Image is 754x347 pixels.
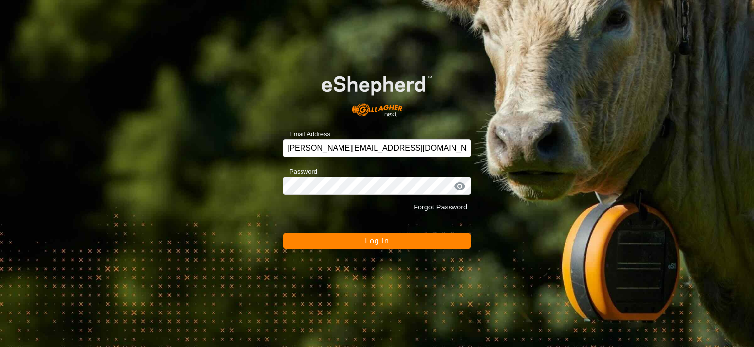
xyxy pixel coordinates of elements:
[302,60,452,124] img: E-shepherd Logo
[283,129,330,139] label: Email Address
[283,139,471,157] input: Email Address
[283,233,471,249] button: Log In
[283,167,317,176] label: Password
[365,237,389,245] span: Log In
[414,203,467,211] a: Forgot Password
